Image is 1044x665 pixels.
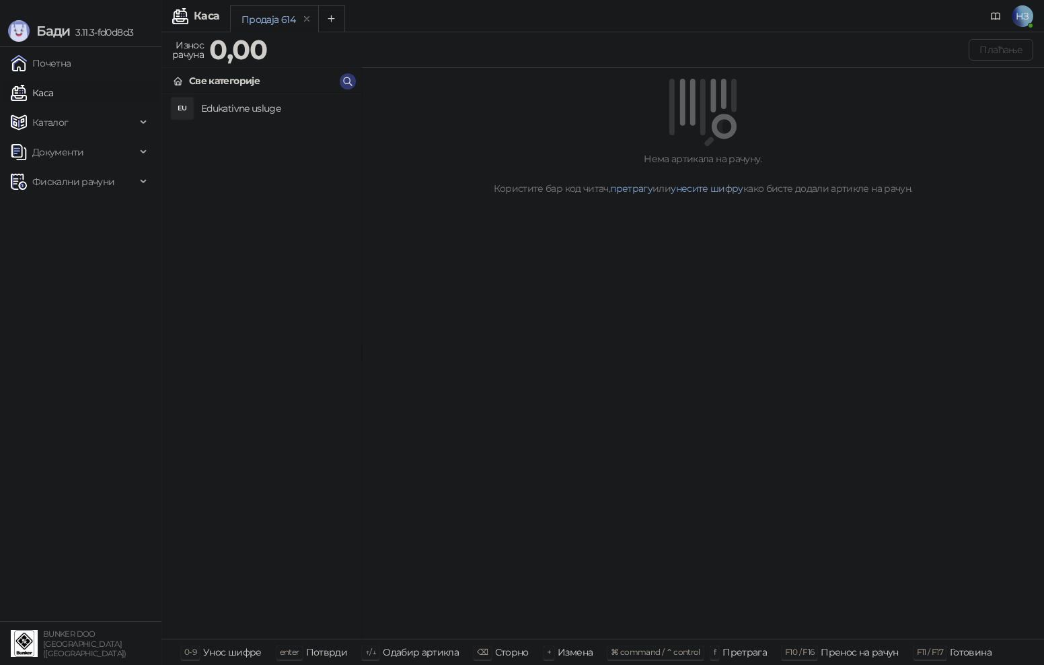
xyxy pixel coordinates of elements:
div: Измена [558,643,593,661]
a: Каса [11,79,53,106]
div: grid [162,94,361,639]
span: 3.11.3-fd0d8d3 [70,26,133,38]
span: F11 / F17 [917,647,943,657]
span: Бади [36,23,70,39]
div: Унос шифре [203,643,262,661]
a: Почетна [11,50,71,77]
div: Сторно [495,643,529,661]
span: Каталог [32,109,69,136]
a: претрагу [610,182,652,195]
img: 64x64-companyLogo-d200c298-da26-4023-afd4-f376f589afb5.jpeg [11,630,38,657]
div: Продаја 614 [241,12,295,27]
a: унесите шифру [671,182,743,195]
span: НЗ [1012,5,1033,27]
span: 0-9 [184,647,196,657]
img: Logo [8,20,30,42]
span: ↑/↓ [365,647,376,657]
div: Претрага [722,643,767,661]
div: Готовина [950,643,992,661]
button: remove [298,13,315,25]
div: Пренос на рачун [821,643,898,661]
strong: 0,00 [209,33,267,66]
span: F10 / F16 [785,647,814,657]
small: BUNKER DOO [GEOGRAPHIC_DATA] ([GEOGRAPHIC_DATA]) [43,629,126,658]
span: Документи [32,139,83,166]
div: Потврди [306,643,348,661]
span: + [547,647,551,657]
span: Фискални рачуни [32,168,114,195]
span: f [714,647,716,657]
div: Нема артикала на рачуну. Користите бар код читач, или како бисте додали артикле на рачун. [378,151,1028,196]
div: Све категорије [189,73,260,88]
button: Add tab [318,5,345,32]
h4: Edukativne usluge [201,98,350,119]
button: Плаћање [969,39,1033,61]
span: enter [280,647,299,657]
div: Износ рачуна [170,36,207,63]
span: ⌫ [477,647,488,657]
div: Одабир артикла [383,643,459,661]
a: Документација [985,5,1006,27]
span: ⌘ command / ⌃ control [611,647,700,657]
div: Каса [194,11,219,22]
div: EU [172,98,193,119]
